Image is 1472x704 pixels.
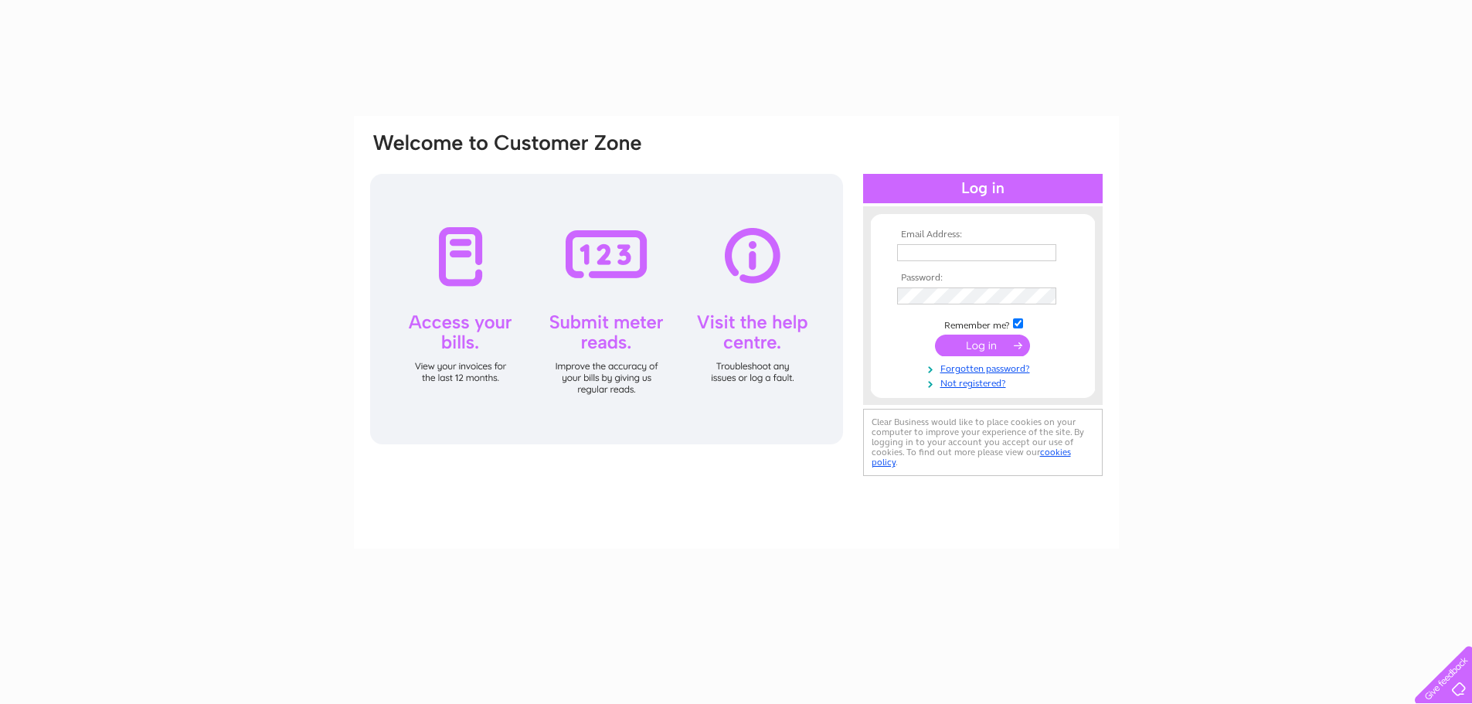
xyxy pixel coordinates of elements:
a: Not registered? [897,375,1073,389]
th: Password: [893,273,1073,284]
div: Clear Business would like to place cookies on your computer to improve your experience of the sit... [863,409,1103,476]
td: Remember me? [893,316,1073,332]
input: Submit [935,335,1030,356]
a: Forgotten password? [897,360,1073,375]
a: cookies policy [872,447,1071,468]
th: Email Address: [893,230,1073,240]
